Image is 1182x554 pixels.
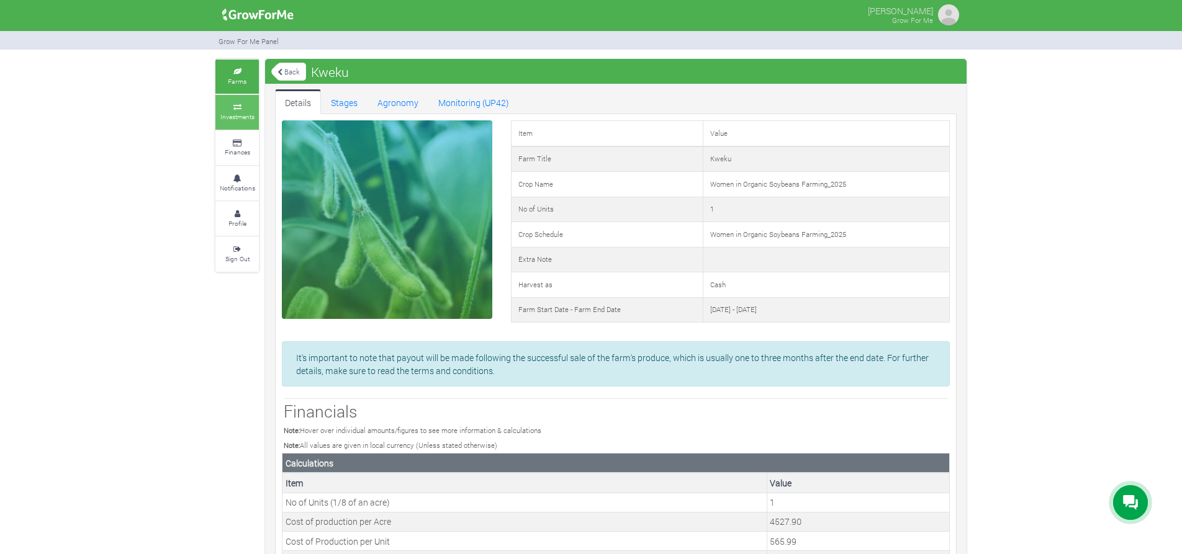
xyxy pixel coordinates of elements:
[296,351,936,377] p: It's important to note that payout will be made following the successful sale of the farm's produ...
[284,426,541,435] small: Hover over individual amounts/figures to see more information & calculations
[511,146,703,172] td: Farm Title
[703,272,949,298] td: Cash
[703,172,949,197] td: Women in Organic Soybeans Farming_2025
[282,512,767,531] td: Cost of production per Acre
[511,172,703,197] td: Crop Name
[215,166,259,200] a: Notifications
[284,440,300,450] b: Note:
[271,61,306,82] a: Back
[428,89,519,114] a: Monitoring (UP42)
[767,512,949,531] td: This is the cost of an Acre
[703,121,949,146] td: Value
[225,148,250,156] small: Finances
[321,89,368,114] a: Stages
[228,219,246,228] small: Profile
[282,532,767,551] td: Cost of Production per Unit
[511,297,703,323] td: Farm Start Date - Farm End Date
[218,2,298,27] img: growforme image
[308,60,352,84] span: Kweku
[215,202,259,236] a: Profile
[286,477,304,489] b: Item
[868,2,933,17] p: [PERSON_NAME]
[225,254,250,263] small: Sign Out
[284,440,497,450] small: All values are given in local currency (Unless stated otherwise)
[703,297,949,323] td: [DATE] - [DATE]
[215,95,259,129] a: Investments
[368,89,428,114] a: Agronomy
[767,532,949,551] td: This is the cost of a Unit
[767,493,949,512] td: This is the number of Units, its (1/8 of an acre)
[936,2,961,27] img: growforme image
[511,197,703,222] td: No of Units
[215,60,259,94] a: Farms
[703,146,949,172] td: Kweku
[219,37,279,46] small: Grow For Me Panel
[215,131,259,165] a: Finances
[275,89,321,114] a: Details
[282,453,950,473] th: Calculations
[703,197,949,222] td: 1
[284,401,948,421] h3: Financials
[770,477,792,489] b: Value
[703,222,949,248] td: Women in Organic Soybeans Farming_2025
[511,247,703,272] td: Extra Note
[284,426,300,435] b: Note:
[892,16,933,25] small: Grow For Me
[228,77,246,86] small: Farms
[220,184,255,192] small: Notifications
[511,121,703,146] td: Item
[220,112,255,121] small: Investments
[282,493,767,512] td: No of Units (1/8 of an acre)
[215,237,259,271] a: Sign Out
[511,272,703,298] td: Harvest as
[511,222,703,248] td: Crop Schedule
